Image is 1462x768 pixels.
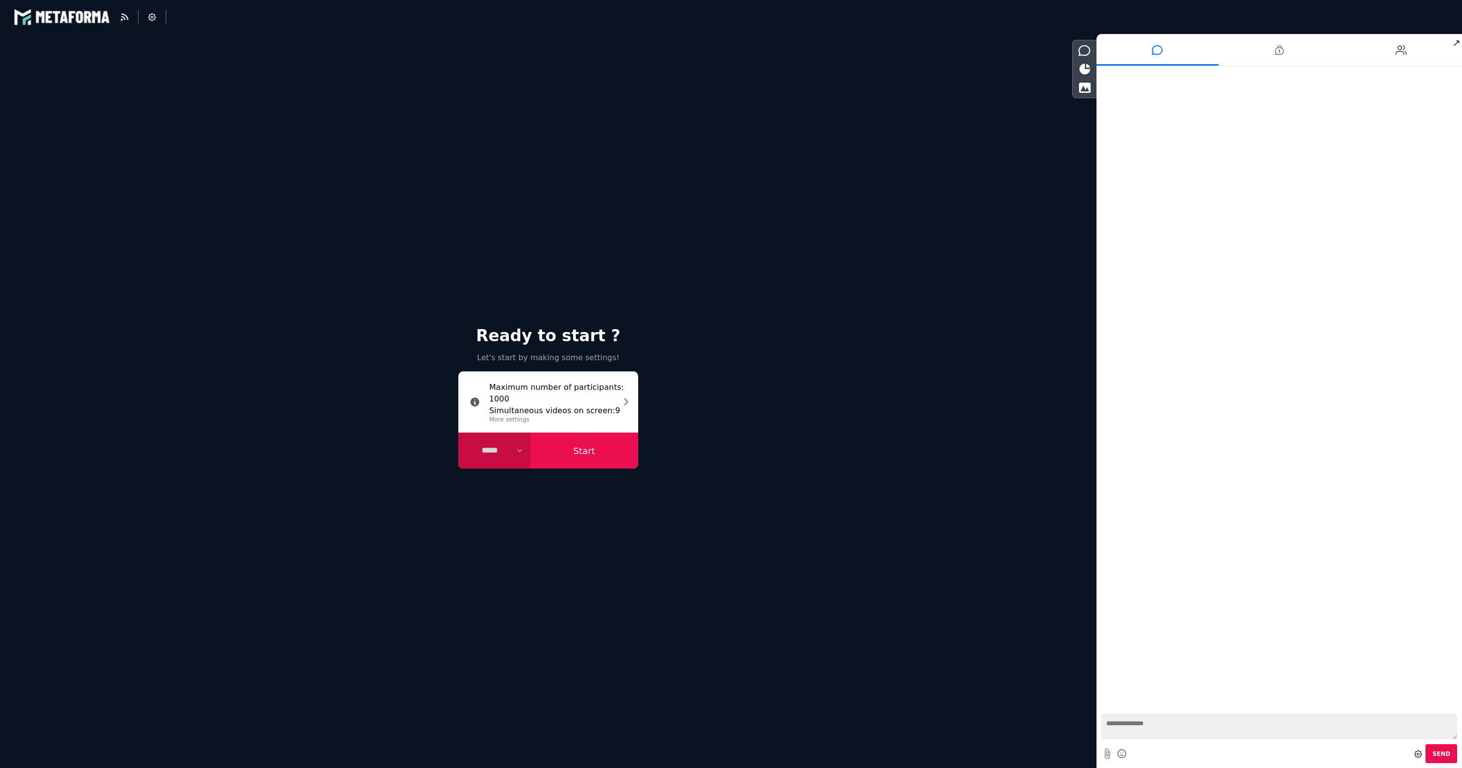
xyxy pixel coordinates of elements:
[489,393,624,405] span: 1000
[615,406,620,415] span: 9
[489,405,615,417] label: Simultaneous videos on screen :
[489,415,624,424] p: More settings
[530,433,638,469] button: Start
[453,352,643,364] p: Let's start by making some settings!
[1451,34,1462,52] span: ↗
[453,329,643,343] h2: Ready to start ?
[489,382,624,393] label: Maximum number of participants :
[1426,744,1457,763] button: Send
[1432,751,1450,757] span: Send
